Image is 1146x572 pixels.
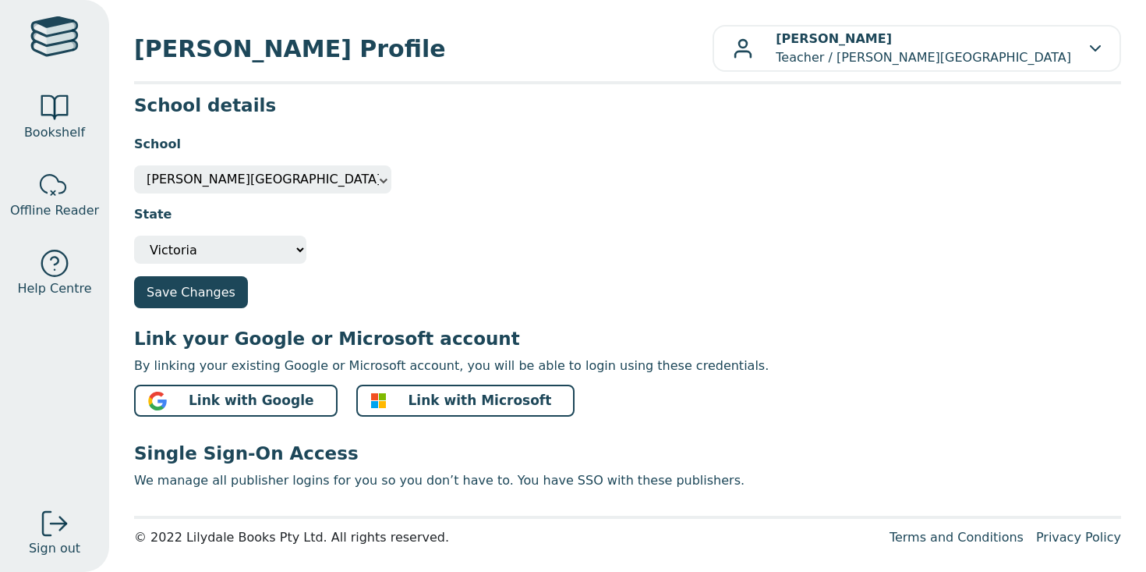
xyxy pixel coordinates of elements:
span: John Monash Science School [147,165,379,194]
h3: Single Sign-On Access [134,442,1121,465]
label: School [134,135,181,154]
span: Sign out [29,539,80,558]
span: Help Centre [17,279,91,298]
b: [PERSON_NAME] [776,31,892,46]
p: By linking your existing Google or Microsoft account, you will be able to login using these crede... [134,357,1121,375]
button: Link with Microsoft [356,385,575,417]
button: Link with Google [134,385,338,417]
div: © 2022 Lilydale Books Pty Ltd. All rights reserved. [134,528,877,547]
h3: School details [134,94,1121,117]
a: Terms and Conditions [890,530,1024,545]
img: ms-symbollockup_mssymbol_19.svg [370,393,387,409]
p: We manage all publisher logins for you so you don’t have to. You have SSO with these publishers. [134,471,1121,490]
span: Link with Microsoft [409,391,552,410]
button: Save Changes [134,276,248,308]
a: Privacy Policy [1036,530,1121,545]
label: State [134,205,172,224]
span: Bookshelf [24,123,85,142]
span: Offline Reader [10,201,99,220]
h3: Link your Google or Microsoft account [134,327,1121,350]
span: [PERSON_NAME] Profile [134,31,713,66]
img: google_logo.svg [148,392,167,410]
span: Link with Google [189,391,314,410]
button: [PERSON_NAME]Teacher / [PERSON_NAME][GEOGRAPHIC_DATA] [713,25,1121,72]
p: Teacher / [PERSON_NAME][GEOGRAPHIC_DATA] [776,30,1071,67]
